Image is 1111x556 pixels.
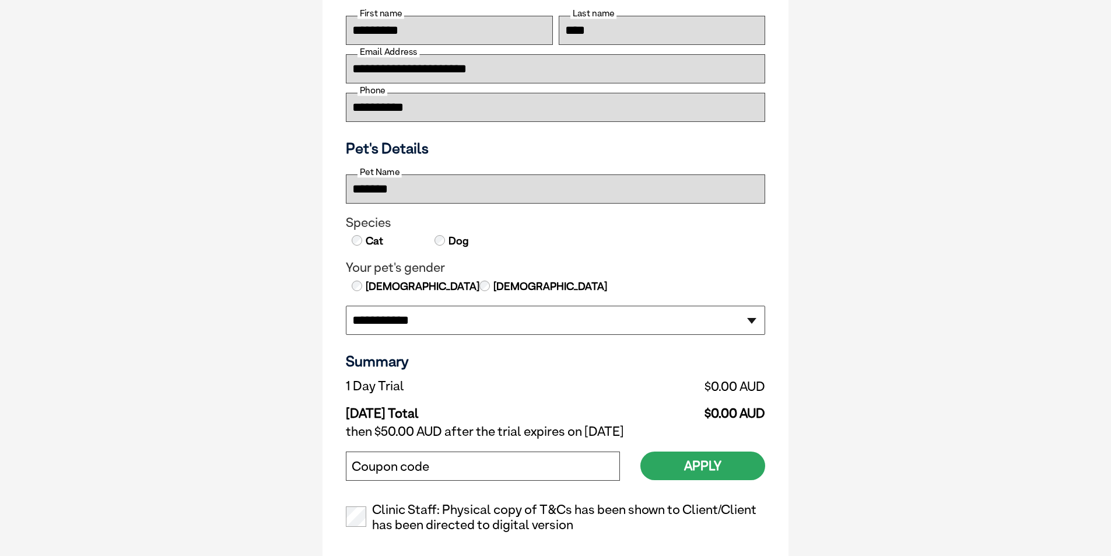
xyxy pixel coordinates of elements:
label: First name [358,8,404,19]
input: Clinic Staff: Physical copy of T&Cs has been shown to Client/Client has been directed to digital ... [346,506,366,527]
h3: Summary [346,352,765,370]
button: Apply [640,452,765,480]
h3: Pet's Details [341,139,770,157]
td: then $50.00 AUD after the trial expires on [DATE] [346,421,765,442]
label: Last name [570,8,616,19]
label: Email Address [358,47,419,57]
td: [DATE] Total [346,397,574,421]
legend: Species [346,215,765,230]
label: Coupon code [352,459,429,474]
label: Phone [358,85,387,96]
td: 1 Day Trial [346,376,574,397]
td: $0.00 AUD [574,397,765,421]
td: $0.00 AUD [574,376,765,397]
legend: Your pet's gender [346,260,765,275]
label: Clinic Staff: Physical copy of T&Cs has been shown to Client/Client has been directed to digital ... [346,502,765,533]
